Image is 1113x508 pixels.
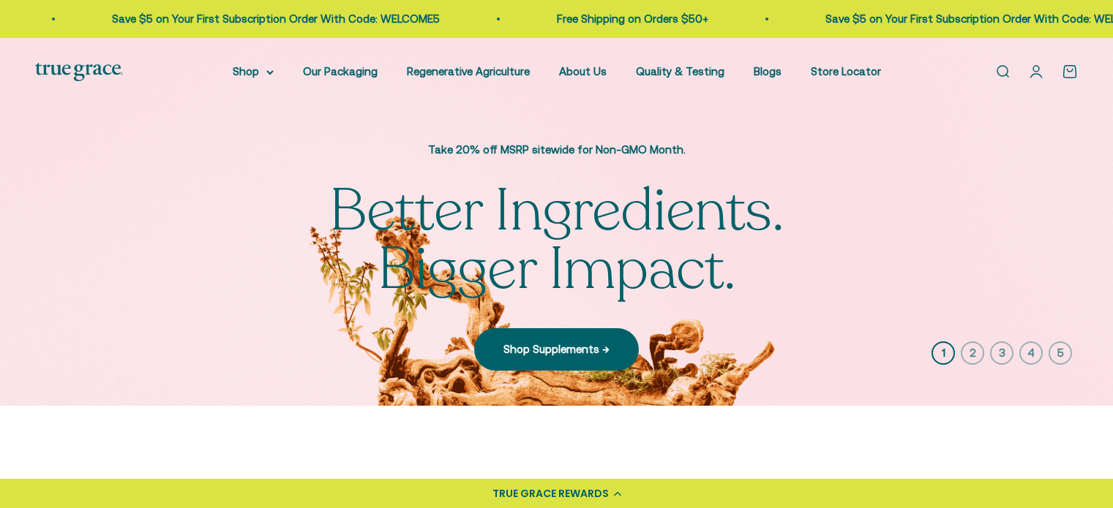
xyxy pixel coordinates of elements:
button: 3 [990,341,1013,365]
a: Store Locator [811,65,881,77]
a: Regenerative Agriculture [407,65,530,77]
button: 5 [1049,341,1072,365]
a: Quality & Testing [636,65,724,77]
a: Free Shipping on Orders $50+ [549,12,700,25]
a: About Us [559,65,607,77]
a: Our Packaging [303,65,378,77]
div: TRUE GRACE REWARDS [492,486,609,501]
a: Shop Supplements → [474,328,639,371]
split-lines: Better Ingredients. Bigger Impact. [329,171,784,309]
summary: Shop [233,63,274,80]
p: Take 20% off MSRP sitewide for Non-GMO Month. [315,141,798,159]
p: Save $5 on Your First Subscription Order With Code: WELCOME5 [104,10,432,28]
button: 2 [961,341,984,365]
a: Blogs [754,65,782,77]
button: 1 [932,341,955,365]
button: 4 [1019,341,1043,365]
